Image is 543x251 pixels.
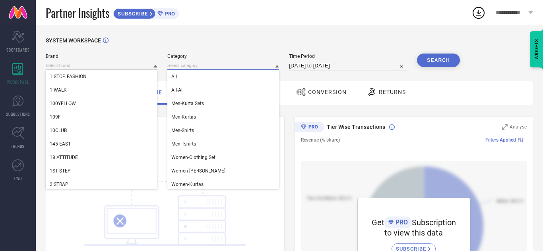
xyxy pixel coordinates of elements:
div: 10CLUB [46,124,157,137]
span: SUGGESTIONS [6,111,30,117]
div: 145 EAST [46,137,157,151]
div: 2 STRAP [46,178,157,191]
span: All-All [171,87,184,93]
div: Women-Kurtas [167,178,279,191]
div: All [167,70,279,83]
svg: Zoom [502,124,508,130]
span: Brand [46,54,157,59]
div: Men-Tshirts [167,137,279,151]
span: Conversion [308,89,347,95]
span: Men-Tshirts [171,141,196,147]
span: to view this data [384,228,443,238]
span: Men-Kurtas [171,114,196,120]
span: SCORECARDS [6,47,30,53]
span: 1 STOP FASHION [50,74,87,79]
button: Search [417,54,460,67]
span: 109F [50,114,61,120]
div: 100YELLOW [46,97,157,110]
div: Men-Kurta Sets [167,97,279,110]
div: Women-Kurta Sets [167,164,279,178]
span: Tier Wise Transactions [327,124,385,130]
span: Get [372,218,384,227]
a: SUBSCRIBEPRO [113,6,179,19]
span: 1ST STEP [50,168,71,174]
span: Men-Kurta Sets [171,101,204,106]
span: Category [167,54,279,59]
span: Women-[PERSON_NAME] [171,168,225,174]
input: Select time period [289,61,407,71]
span: PRO [394,218,408,226]
div: All-All [167,83,279,97]
input: Select category [167,61,279,70]
span: 100YELLOW [50,101,76,106]
span: Time Period [289,54,407,59]
span: 145 EAST [50,141,71,147]
div: Premium [295,122,324,134]
span: FWD [14,175,22,181]
span: 18 ATTITUDE [50,155,78,160]
span: Women-Clothing Set [171,155,215,160]
span: 2 STRAP [50,182,68,187]
span: Subscription [412,218,456,227]
span: Filters Applied [485,137,516,143]
div: Open download list [471,6,486,20]
span: PRO [163,11,175,17]
div: Men-Shirts [167,124,279,137]
span: WORKSPACE [7,79,29,85]
span: 1 WALK [50,87,67,93]
span: TRENDS [11,143,25,149]
span: | [526,137,527,143]
span: Partner Insights [46,5,109,21]
div: 18 ATTITUDE [46,151,157,164]
span: Women-Kurtas [171,182,204,187]
div: 1 STOP FASHION [46,70,157,83]
div: Women-Clothing Set [167,151,279,164]
span: SUBSCRIBE [114,11,150,17]
span: 10CLUB [50,128,67,133]
span: All [171,74,177,79]
div: Men-Kurtas [167,110,279,124]
div: 109F [46,110,157,124]
div: 1 WALK [46,83,157,97]
div: 1ST STEP [46,164,157,178]
span: Men-Shirts [171,128,194,133]
span: Returns [379,89,406,95]
span: Revenue (% share) [301,137,340,143]
input: Select brand [46,61,157,70]
span: Analyse [510,124,527,130]
span: SYSTEM WORKSPACE [46,37,101,44]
